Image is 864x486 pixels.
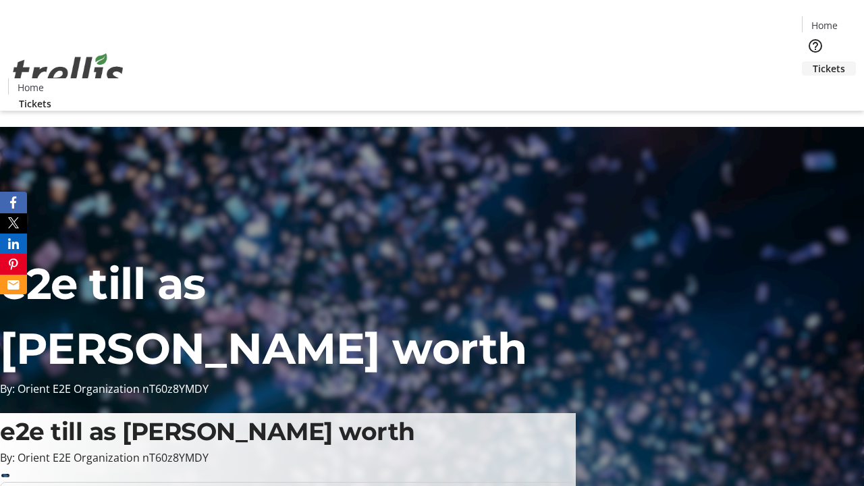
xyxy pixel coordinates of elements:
[8,38,128,106] img: Orient E2E Organization nT60z8YMDY's Logo
[803,18,846,32] a: Home
[802,32,829,59] button: Help
[802,61,856,76] a: Tickets
[802,76,829,103] button: Cart
[813,61,845,76] span: Tickets
[811,18,838,32] span: Home
[8,97,62,111] a: Tickets
[19,97,51,111] span: Tickets
[9,80,52,94] a: Home
[18,80,44,94] span: Home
